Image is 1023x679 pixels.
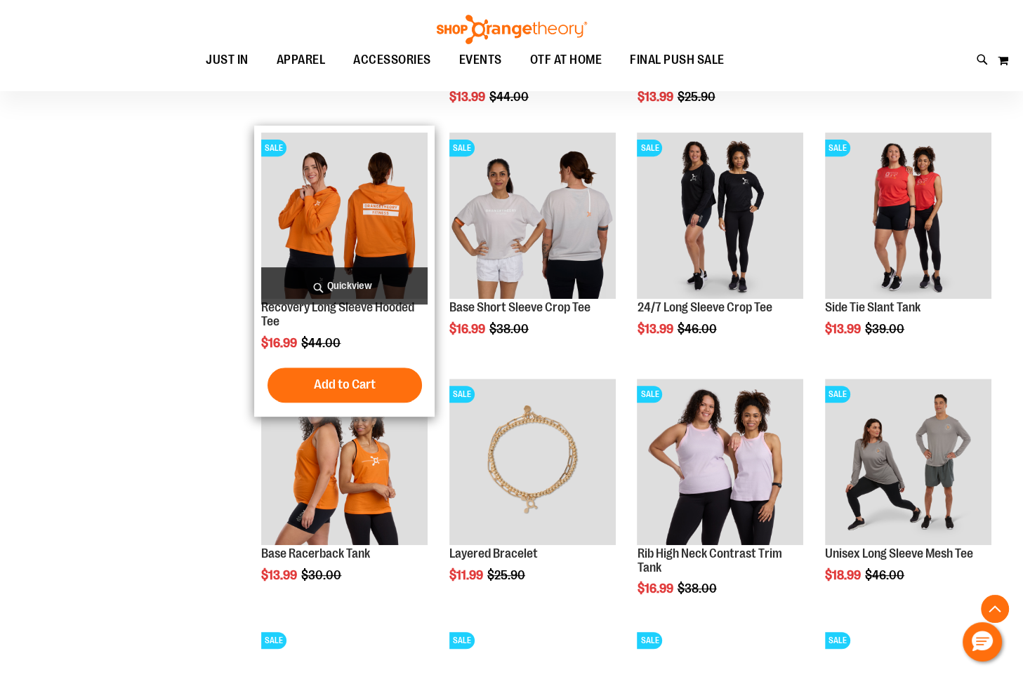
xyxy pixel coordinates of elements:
[865,322,906,336] span: $39.00
[445,44,516,76] a: EVENTS
[530,44,602,76] span: OTF AT HOME
[825,386,850,403] span: SALE
[449,386,475,403] span: SALE
[449,568,485,582] span: $11.99
[825,133,991,299] img: Side Tie Slant Tank
[268,368,422,403] button: Add to Cart
[637,632,662,649] span: SALE
[435,15,589,44] img: Shop Orangetheory
[254,372,435,618] div: product
[825,632,850,649] span: SALE
[963,622,1002,661] button: Hello, have a question? Let’s chat.
[825,140,850,156] span: SALE
[192,44,263,76] a: JUST IN
[261,632,286,649] span: SALE
[449,300,590,314] a: Base Short Sleeve Crop Tee
[449,322,487,336] span: $16.99
[261,379,428,547] a: Base Racerback TankSALE
[261,140,286,156] span: SALE
[637,386,662,403] span: SALE
[261,300,414,328] a: Recovery Long Sleeve Hooded Tee
[261,568,299,582] span: $13.99
[263,44,340,76] a: APPAREL
[637,90,675,104] span: $13.99
[630,44,725,76] span: FINAL PUSH SALE
[981,595,1009,623] button: Back To Top
[449,546,538,560] a: Layered Bracelet
[825,546,973,560] a: Unisex Long Sleeve Mesh Tee
[825,379,991,547] a: Unisex Long Sleeve Mesh Tee primary imageSALE
[637,379,803,547] a: Rib Tank w/ Contrast Binding primary imageSALE
[516,44,616,76] a: OTF AT HOME
[277,44,326,76] span: APPAREL
[825,322,863,336] span: $13.99
[677,581,718,596] span: $38.00
[459,44,502,76] span: EVENTS
[261,379,428,545] img: Base Racerback Tank
[261,133,428,299] img: Main Image of Recovery Long Sleeve Hooded Tee
[314,377,376,392] span: Add to Cart
[630,372,810,631] div: product
[637,140,662,156] span: SALE
[825,300,920,314] a: Side Tie Slant Tank
[637,546,781,574] a: Rib High Neck Contrast Trim Tank
[449,379,616,547] a: Layered BraceletSALE
[637,581,675,596] span: $16.99
[616,44,739,76] a: FINAL PUSH SALE
[261,336,299,350] span: $16.99
[825,133,991,301] a: Side Tie Slant TankSALE
[825,568,863,582] span: $18.99
[261,133,428,301] a: Main Image of Recovery Long Sleeve Hooded TeeSALE
[442,126,623,372] div: product
[449,379,616,545] img: Layered Bracelet
[449,133,616,299] img: Main Image of Base Short Sleeve Crop Tee
[261,267,428,304] a: Quickview
[353,44,431,76] span: ACCESSORIES
[637,133,803,301] a: 24/7 Long Sleeve Crop TeeSALE
[825,379,991,545] img: Unisex Long Sleeve Mesh Tee primary image
[339,44,445,76] a: ACCESSORIES
[206,44,249,76] span: JUST IN
[637,322,675,336] span: $13.99
[677,90,717,104] span: $25.90
[449,140,475,156] span: SALE
[865,568,906,582] span: $46.00
[489,322,531,336] span: $38.00
[449,632,475,649] span: SALE
[442,372,623,618] div: product
[449,90,487,104] span: $13.99
[818,372,998,618] div: product
[637,379,803,545] img: Rib Tank w/ Contrast Binding primary image
[449,133,616,301] a: Main Image of Base Short Sleeve Crop TeeSALE
[487,568,527,582] span: $25.90
[301,336,343,350] span: $44.00
[301,568,343,582] span: $30.00
[254,126,435,416] div: product
[261,546,370,560] a: Base Racerback Tank
[677,322,718,336] span: $46.00
[489,90,531,104] span: $44.00
[630,126,810,372] div: product
[637,300,772,314] a: 24/7 Long Sleeve Crop Tee
[818,126,998,372] div: product
[637,133,803,299] img: 24/7 Long Sleeve Crop Tee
